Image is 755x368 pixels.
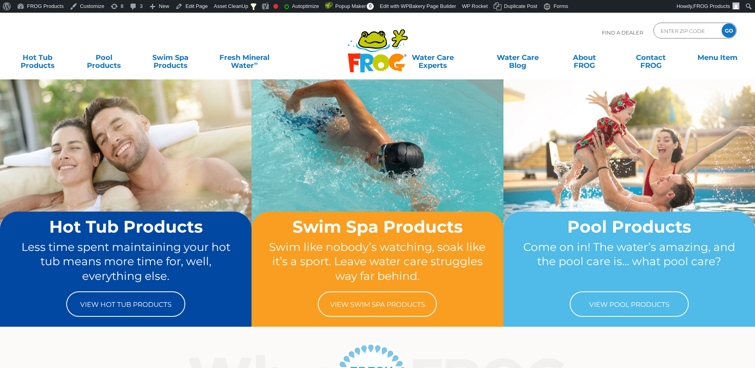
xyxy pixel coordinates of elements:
a: Water CareExperts [385,50,481,66]
h2: Hot Tub Products [15,218,236,236]
h2: Pool Products [519,218,740,236]
span: FROG Products [694,3,730,9]
a: Menu Item [688,50,747,66]
a: View Hot Tub Products [66,291,185,317]
a: AboutFROG [555,50,614,66]
p: Less time spent maintaining your hot tub means more time for, well, everything else. [15,240,236,283]
span: 0 [367,3,374,10]
a: Fresh MineralWater∞ [207,50,281,66]
a: View Pool Products [570,291,689,317]
h2: Swim Spa Products [267,218,488,236]
sup: ∞ [254,60,258,66]
a: Swim SpaProducts [141,50,200,66]
input: GO [722,23,736,38]
p: Find A Dealer [602,23,643,42]
p: Come on in! The water’s amazing, and the pool care is… what pool care? [519,240,740,283]
a: Water CareBlog [488,50,548,66]
a: PoolProducts [75,50,134,66]
img: home-banner-swim-spa-short [252,79,503,267]
p: Swim like nobody’s watching, soak like it’s a sport. Leave water care struggles way far behind. [267,240,488,283]
div: Focus keyphrase not set [273,4,278,9]
a: Hot TubProducts [8,50,67,66]
input: Zip Code Form [660,25,713,37]
img: home-banner-pool-short [503,79,755,267]
a: ContactFROG [621,50,680,66]
a: View Swim Spa Products [318,291,437,317]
